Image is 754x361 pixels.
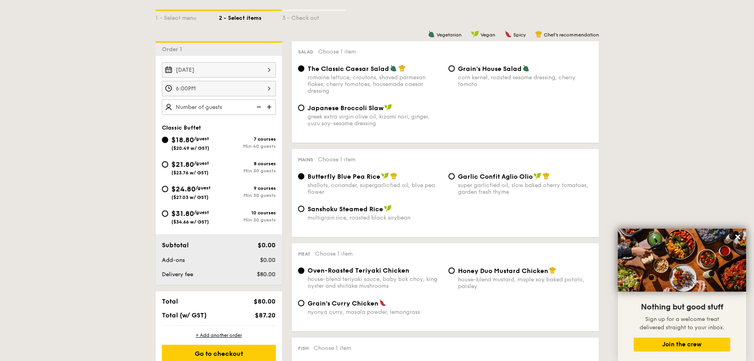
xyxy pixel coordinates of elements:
[731,231,744,243] button: Close
[162,81,276,96] input: Event time
[618,229,746,292] img: DSC07876-Edit02-Large.jpeg
[384,205,392,212] img: icon-vegan.f8ff3823.svg
[458,267,548,275] span: Honey Duo Mustard Chicken
[255,311,275,319] span: $87.20
[641,302,723,312] span: Nothing but good stuff
[162,332,276,338] div: + Add another order
[399,65,406,72] img: icon-chef-hat.a58ddaea.svg
[162,257,185,264] span: Add-ons
[428,31,435,38] img: icon-vegetarian.fe4039eb.svg
[390,172,397,180] img: icon-chef-hat.a58ddaea.svg
[308,182,442,195] div: shallots, coriander, supergarlicfied oil, blue pea flower
[313,345,351,351] span: Choose 1 item
[258,241,275,249] span: $0.00
[534,172,541,180] img: icon-vegan.f8ff3823.svg
[308,65,389,73] span: The Classic Caesar Salad
[298,267,304,274] input: Oven-Roasted Teriyaki Chickenhouse-blend teriyaki sauce, baby bok choy, king oyster and shiitake ...
[162,186,168,192] input: $24.80/guest($27.03 w/ GST)9 coursesMin 30 guests
[381,172,389,180] img: icon-vegan.f8ff3823.svg
[308,205,383,213] span: Sanshoku Steamed Rice
[298,251,310,257] span: Meat
[318,48,356,55] span: Choose 1 item
[298,300,304,306] input: Grain's Curry Chickennyonya curry, masala powder, lemongrass
[260,257,275,264] span: $0.00
[162,46,185,53] span: Order 1
[162,271,193,278] span: Delivery fee
[505,31,512,38] img: icon-spicy.37a8142b.svg
[308,113,442,127] div: greek extra virgin olive oil, kizami nori, ginger, yuzu soy-sesame dressing
[298,49,313,55] span: Salad
[298,105,304,111] input: Japanese Broccoli Slawgreek extra virgin olive oil, kizami nori, ginger, yuzu soy-sesame dressing
[390,65,397,72] img: icon-vegetarian.fe4039eb.svg
[282,11,346,22] div: 3 - Check out
[162,298,178,305] span: Total
[171,209,194,218] span: $31.80
[219,11,282,22] div: 2 - Select items
[219,217,276,223] div: Min 30 guests
[308,276,442,289] div: house-blend teriyaki sauce, baby bok choy, king oyster and shiitake mushrooms
[298,65,304,72] input: The Classic Caesar Saladromaine lettuce, croutons, shaved parmesan flakes, cherry tomatoes, house...
[196,185,211,191] span: /guest
[254,298,275,305] span: $80.00
[471,31,479,38] img: icon-vegan.f8ff3823.svg
[458,74,593,88] div: corn kernel, roasted sesame dressing, cherry tomato
[315,250,353,257] span: Choose 1 item
[437,32,462,38] span: Vegetarian
[171,160,194,169] span: $21.80
[458,182,593,195] div: super garlicfied oil, slow baked cherry tomatoes, garden fresh thyme
[162,241,189,249] span: Subtotal
[298,206,304,212] input: Sanshoku Steamed Ricemultigrain rice, roasted black soybean
[162,210,168,217] input: $31.80/guest($34.66 w/ GST)10 coursesMin 30 guests
[318,156,355,163] span: Choose 1 item
[379,299,386,306] img: icon-spicy.37a8142b.svg
[162,62,276,78] input: Event date
[162,161,168,168] input: $21.80/guest($23.76 w/ GST)8 coursesMin 30 guests
[219,210,276,216] div: 10 courses
[194,210,209,215] span: /guest
[219,161,276,166] div: 8 courses
[171,145,209,151] span: ($20.49 w/ GST)
[298,346,309,351] span: Fish
[308,309,442,315] div: nyonya curry, masala powder, lemongrass
[219,193,276,198] div: Min 30 guests
[308,173,380,180] span: Butterfly Blue Pea Rice
[219,143,276,149] div: Min 40 guests
[384,104,392,111] img: icon-vegan.f8ff3823.svg
[219,185,276,191] div: 9 courses
[458,173,533,180] span: Garlic Confit Aglio Olio
[308,74,442,94] div: romaine lettuce, croutons, shaved parmesan flakes, cherry tomatoes, housemade caesar dressing
[171,195,209,200] span: ($27.03 w/ GST)
[162,99,276,115] input: Number of guests
[544,32,599,38] span: Chef's recommendation
[219,168,276,174] div: Min 30 guests
[543,172,550,180] img: icon-chef-hat.a58ddaea.svg
[535,31,542,38] img: icon-chef-hat.a58ddaea.svg
[634,338,730,351] button: Join the crew
[171,219,209,225] span: ($34.66 w/ GST)
[549,267,556,274] img: icon-chef-hat.a58ddaea.svg
[298,173,304,180] input: Butterfly Blue Pea Riceshallots, coriander, supergarlicfied oil, blue pea flower
[481,32,495,38] span: Vegan
[308,104,384,112] span: Japanese Broccoli Slaw
[264,99,276,115] img: icon-add.58712e84.svg
[458,276,593,290] div: house-blend mustard, maple soy baked potato, parsley
[448,65,455,72] input: Grain's House Saladcorn kernel, roasted sesame dressing, cherry tomato
[162,311,207,319] span: Total (w/ GST)
[298,157,313,162] span: Mains
[308,214,442,221] div: multigrain rice, roasted black soybean
[219,136,276,142] div: 7 courses
[308,300,378,307] span: Grain's Curry Chicken
[171,170,209,176] span: ($23.76 w/ GST)
[171,136,194,144] span: $18.80
[513,32,526,38] span: Spicy
[171,185,196,193] span: $24.80
[162,124,201,131] span: Classic Buffet
[194,136,209,141] span: /guest
[522,65,530,72] img: icon-vegetarian.fe4039eb.svg
[162,137,168,143] input: $18.80/guest($20.49 w/ GST)7 coursesMin 40 guests
[458,65,522,73] span: Grain's House Salad
[448,173,455,180] input: Garlic Confit Aglio Oliosuper garlicfied oil, slow baked cherry tomatoes, garden fresh thyme
[257,271,275,278] span: $80.00
[448,267,455,274] input: Honey Duo Mustard Chickenhouse-blend mustard, maple soy baked potato, parsley
[194,160,209,166] span: /guest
